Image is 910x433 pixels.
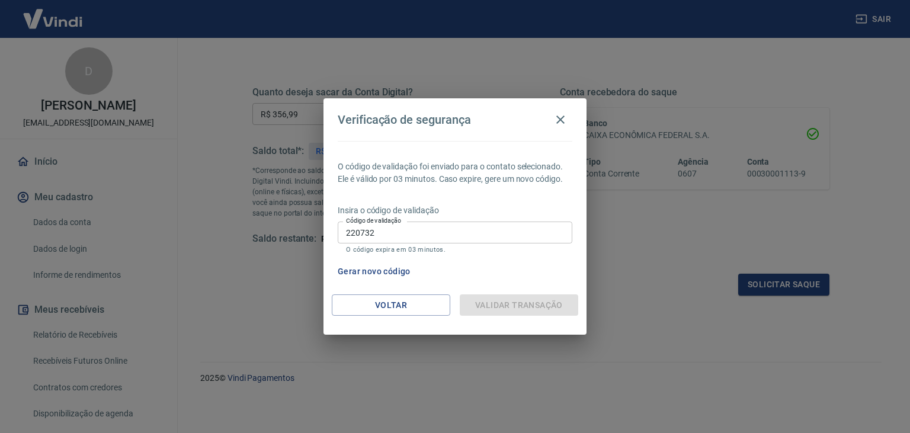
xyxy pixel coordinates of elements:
[333,261,415,283] button: Gerar novo código
[332,294,450,316] button: Voltar
[338,161,572,185] p: O código de validação foi enviado para o contato selecionado. Ele é válido por 03 minutos. Caso e...
[338,113,471,127] h4: Verificação de segurança
[338,204,572,217] p: Insira o código de validação
[346,246,564,254] p: O código expira em 03 minutos.
[346,216,401,225] label: Código de validação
